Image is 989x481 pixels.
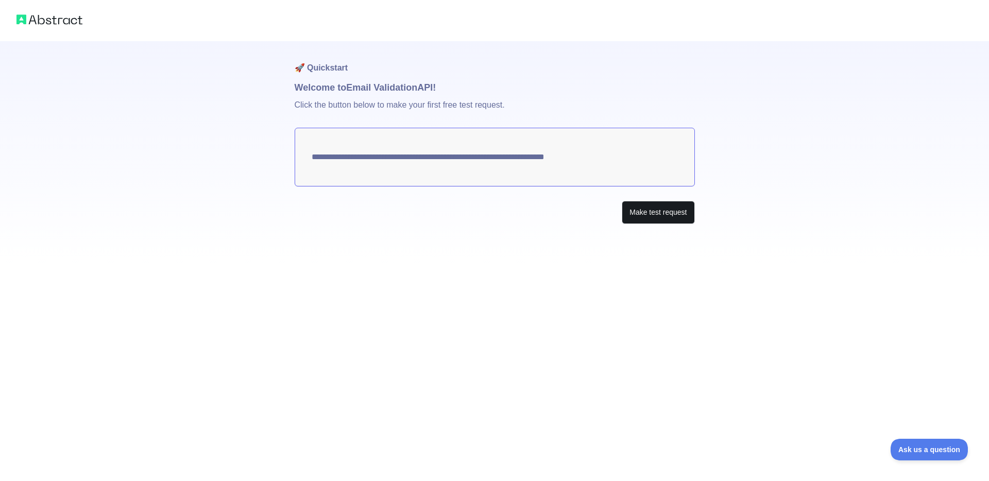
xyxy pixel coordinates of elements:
img: Abstract logo [16,12,82,27]
iframe: Toggle Customer Support [891,439,968,460]
h1: Welcome to Email Validation API! [295,80,695,95]
button: Make test request [622,201,694,224]
p: Click the button below to make your first free test request. [295,95,695,128]
h1: 🚀 Quickstart [295,41,695,80]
